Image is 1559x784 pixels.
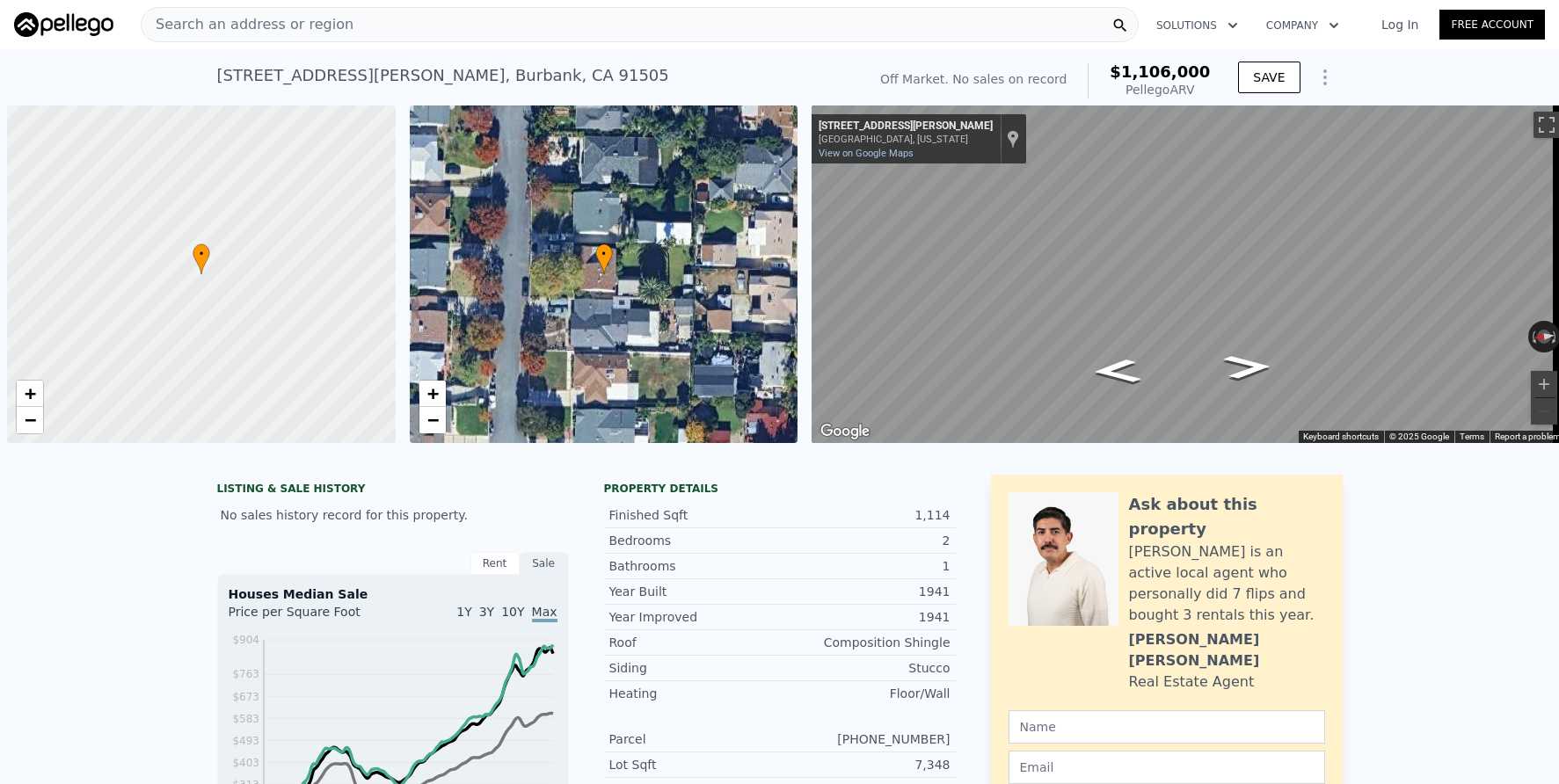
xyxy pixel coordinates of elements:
[819,134,993,145] div: [GEOGRAPHIC_DATA], [US_STATE]
[609,506,780,524] div: Finished Sqft
[1129,629,1325,671] div: [PERSON_NAME] [PERSON_NAME]
[232,735,259,747] tspan: $493
[217,499,569,531] div: No sales history record for this property.
[780,557,951,575] div: 1
[142,14,353,35] span: Search an address or region
[609,557,780,575] div: Bathrooms
[1238,62,1300,93] button: SAVE
[232,691,259,703] tspan: $673
[1531,371,1557,397] button: Zoom in
[1439,10,1545,40] a: Free Account
[1303,431,1379,443] button: Keyboard shortcuts
[816,420,874,443] img: Google
[426,382,438,404] span: +
[532,605,557,622] span: Max
[232,668,259,680] tspan: $763
[819,120,993,134] div: [STREET_ADDRESS][PERSON_NAME]
[595,246,613,262] span: •
[780,730,951,748] div: [PHONE_NUMBER]
[17,381,43,407] a: Zoom in
[780,634,951,651] div: Composition Shingle
[780,583,951,600] div: 1941
[604,482,956,496] div: Property details
[780,659,951,677] div: Stucco
[1389,432,1449,441] span: © 2025 Google
[609,583,780,600] div: Year Built
[14,12,113,37] img: Pellego
[1460,432,1484,441] a: Terms
[17,407,43,433] a: Zoom out
[25,382,36,404] span: +
[1110,62,1210,81] span: $1,106,000
[470,552,520,575] div: Rent
[609,730,780,748] div: Parcel
[193,246,210,262] span: •
[229,603,393,631] div: Price per Square Foot
[232,634,259,646] tspan: $904
[193,243,210,274] div: •
[1528,321,1538,352] button: Rotate counterclockwise
[1129,541,1325,626] div: [PERSON_NAME] is an active local agent who personally did 7 flips and bought 3 rentals this year.
[217,63,669,88] div: [STREET_ADDRESS][PERSON_NAME] , Burbank , CA 91505
[780,532,951,549] div: 2
[609,685,780,702] div: Heating
[609,608,780,626] div: Year Improved
[1308,60,1343,95] button: Show Options
[1203,349,1293,385] path: Go South, N Frederic St
[217,482,569,499] div: LISTING & SALE HISTORY
[229,585,557,603] div: Houses Median Sale
[232,757,259,769] tspan: $403
[780,506,951,524] div: 1,114
[419,407,446,433] a: Zoom out
[609,634,780,651] div: Roof
[780,756,951,773] div: 7,348
[232,713,259,725] tspan: $583
[1072,353,1162,389] path: Go North, N Frederic St
[880,70,1067,88] div: Off Market. No sales on record
[1531,398,1557,425] button: Zoom out
[1252,10,1353,41] button: Company
[1009,751,1325,784] input: Email
[1009,710,1325,744] input: Name
[1129,671,1255,693] div: Real Estate Agent
[595,243,613,274] div: •
[456,605,471,619] span: 1Y
[816,420,874,443] a: Open this area in Google Maps (opens a new window)
[609,756,780,773] div: Lot Sqft
[609,532,780,549] div: Bedrooms
[609,659,780,677] div: Siding
[25,409,36,431] span: −
[780,608,951,626] div: 1941
[501,605,524,619] span: 10Y
[419,381,446,407] a: Zoom in
[479,605,494,619] span: 3Y
[426,409,438,431] span: −
[780,685,951,702] div: Floor/Wall
[1110,81,1210,98] div: Pellego ARV
[1129,492,1325,541] div: Ask about this property
[1142,10,1252,41] button: Solutions
[1360,16,1439,33] a: Log In
[520,552,569,575] div: Sale
[1007,129,1019,149] a: Show location on map
[819,148,914,159] a: View on Google Maps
